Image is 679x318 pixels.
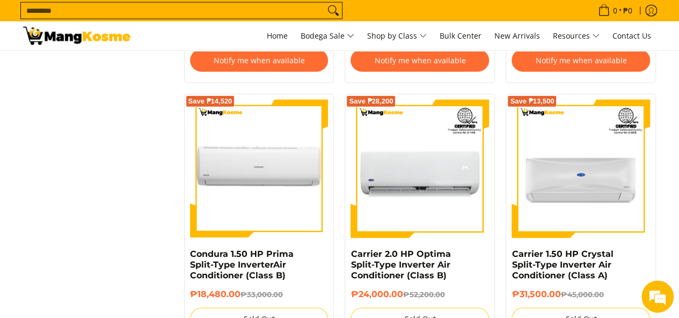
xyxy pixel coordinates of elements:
a: Resources [547,21,605,50]
a: Condura 1.50 HP Prima Split-Type InverterAir Conditioner (Class B) [190,249,294,280]
a: Shop by Class [362,21,432,50]
span: • [595,5,636,17]
img: Carrier 1.50 HP Crystal Split-Type Inverter Air Conditioner (Class A) [512,100,650,238]
span: We're online! [62,92,148,201]
button: Notify me when available [351,49,489,72]
span: Save ₱14,520 [188,98,232,105]
a: New Arrivals [489,21,545,50]
img: Carrier 2.0 HP Optima Split-Type Inverter Air Conditioner (Class B) [351,100,489,238]
textarea: Type your message and hit 'Enter' [5,208,205,245]
a: Carrier 2.0 HP Optima Split-Type Inverter Air Conditioner (Class B) [351,249,450,280]
h6: ₱18,480.00 [190,289,328,300]
del: ₱52,200.00 [403,290,444,299]
button: Notify me when available [190,49,328,72]
a: Bodega Sale [295,21,360,50]
div: Minimize live chat window [176,5,202,31]
span: Bulk Center [440,31,481,41]
span: Shop by Class [367,29,427,43]
a: Home [261,21,293,50]
span: ₱0 [622,7,634,14]
a: Bulk Center [434,21,487,50]
span: New Arrivals [494,31,540,41]
del: ₱33,000.00 [240,290,283,299]
nav: Main Menu [141,21,656,50]
img: Condura 1.50 HP Prima Split-Type InverterAir Conditioner (Class B) [190,134,328,204]
span: 0 [611,7,619,14]
h6: ₱24,000.00 [351,289,489,300]
button: Notify me when available [512,49,650,72]
a: Contact Us [607,21,656,50]
span: Save ₱13,500 [510,98,554,105]
span: Home [267,31,288,41]
span: Save ₱28,200 [349,98,393,105]
img: Bodega Sale Aircon l Mang Kosme: Home Appliances Warehouse Sale Split Type | Page 2 [23,27,130,45]
span: Resources [553,29,600,43]
h6: ₱31,500.00 [512,289,650,300]
a: Carrier 1.50 HP Crystal Split-Type Inverter Air Conditioner (Class A) [512,249,613,280]
del: ₱45,000.00 [560,290,603,299]
div: Chat with us now [56,60,180,74]
span: Bodega Sale [301,29,354,43]
span: Contact Us [612,31,651,41]
button: Search [325,3,342,19]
